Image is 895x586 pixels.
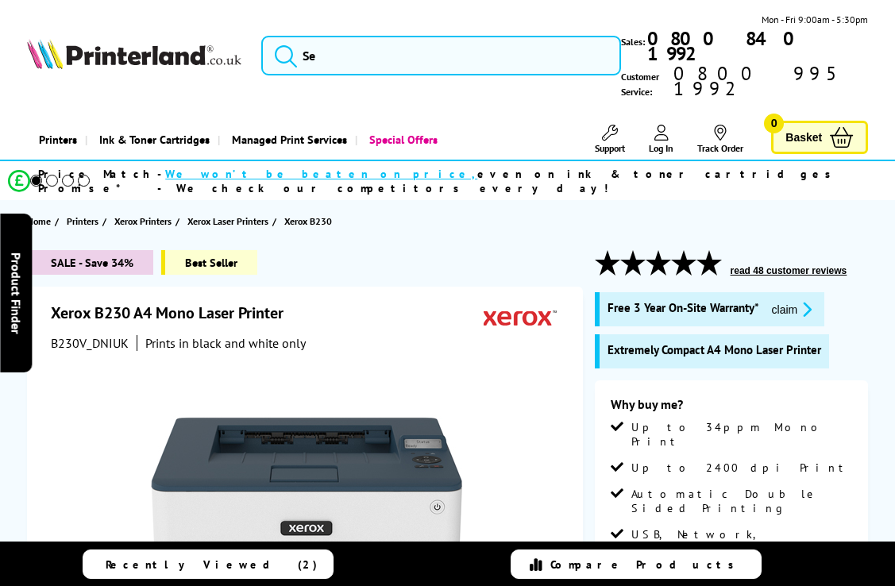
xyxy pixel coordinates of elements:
b: 0800 840 1992 [647,26,806,66]
span: Xerox Laser Printers [187,213,268,229]
h1: Xerox B230 A4 Mono Laser Printer [51,303,299,323]
li: modal_Promise [8,167,852,195]
a: Basket 0 [771,121,868,155]
button: promo-description [767,300,817,318]
a: Xerox Printers [114,213,176,229]
span: Up to 2400 dpi Print [631,461,851,475]
img: Printerland Logo [27,39,241,69]
a: Printers [67,213,102,229]
span: Support [595,142,625,154]
i: Prints in black and white only [145,335,306,351]
img: Xerox [484,303,557,332]
a: Printerland Logo [27,39,241,72]
a: Managed Print Services [218,119,355,160]
a: Support [595,125,625,154]
div: Why buy me? [611,396,853,420]
span: Recently Viewed (2) [106,557,318,572]
span: Log In [649,142,673,154]
span: Basket [785,127,822,148]
span: Customer Service: [621,66,869,99]
a: Printers [27,119,85,160]
a: Home [27,213,55,229]
span: Xerox B230 [284,215,332,227]
span: B230V_DNIUK [51,335,129,351]
input: Se [261,36,621,75]
a: Xerox Laser Printers [187,213,272,229]
span: Free 3 Year On-Site Warranty* [608,300,759,318]
span: 0800 995 1992 [671,66,868,96]
span: USB, Network, Wireless & Wi-Fi Direct [631,527,853,570]
span: Printers [67,213,98,229]
a: Compare Products [511,549,762,579]
a: Track Order [697,125,743,154]
span: Ink & Toner Cartridges [99,119,210,160]
span: Xerox Printers [114,213,172,229]
span: Product Finder [8,253,24,334]
span: Best Seller [161,250,257,275]
span: 0 [764,114,784,133]
button: read 48 customer reviews [726,264,852,277]
a: 0800 840 1992 [645,31,869,61]
div: - even on ink & toner cartridges - We check our competitors every day! [157,167,852,195]
a: Ink & Toner Cartridges [85,119,218,160]
span: Extremely Compact A4 Mono Laser Printer [608,342,821,357]
span: Compare Products [550,557,743,572]
a: Recently Viewed (2) [83,549,334,579]
span: Sales: [621,34,645,49]
a: Special Offers [355,119,446,160]
span: Home [27,213,51,229]
span: Mon - Fri 9:00am - 5:30pm [762,12,868,27]
a: Log In [649,125,673,154]
span: Automatic Double Sided Printing [631,487,853,515]
span: SALE - Save 34% [27,250,153,275]
span: We won’t be beaten on price, [165,167,477,181]
span: Up to 34ppm Mono Print [631,420,853,449]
